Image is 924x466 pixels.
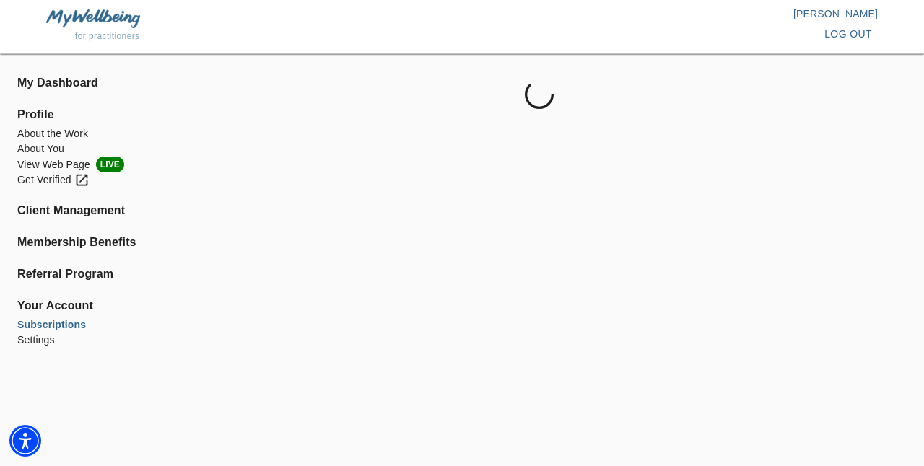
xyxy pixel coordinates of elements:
li: View Web Page [17,157,136,172]
span: log out [824,25,872,43]
a: Client Management [17,202,136,219]
a: View Web PageLIVE [17,157,136,172]
span: Your Account [17,297,136,315]
button: log out [819,21,878,48]
a: About You [17,141,136,157]
a: Referral Program [17,265,136,283]
div: Accessibility Menu [9,425,41,457]
a: Subscriptions [17,317,136,333]
img: MyWellbeing [46,9,140,27]
p: [PERSON_NAME] [462,6,878,21]
a: My Dashboard [17,74,136,92]
span: LIVE [96,157,124,172]
a: About the Work [17,126,136,141]
span: Profile [17,106,136,123]
a: Settings [17,333,136,348]
a: Get Verified [17,172,136,188]
a: Membership Benefits [17,234,136,251]
div: Get Verified [17,172,90,188]
span: for practitioners [75,31,140,41]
